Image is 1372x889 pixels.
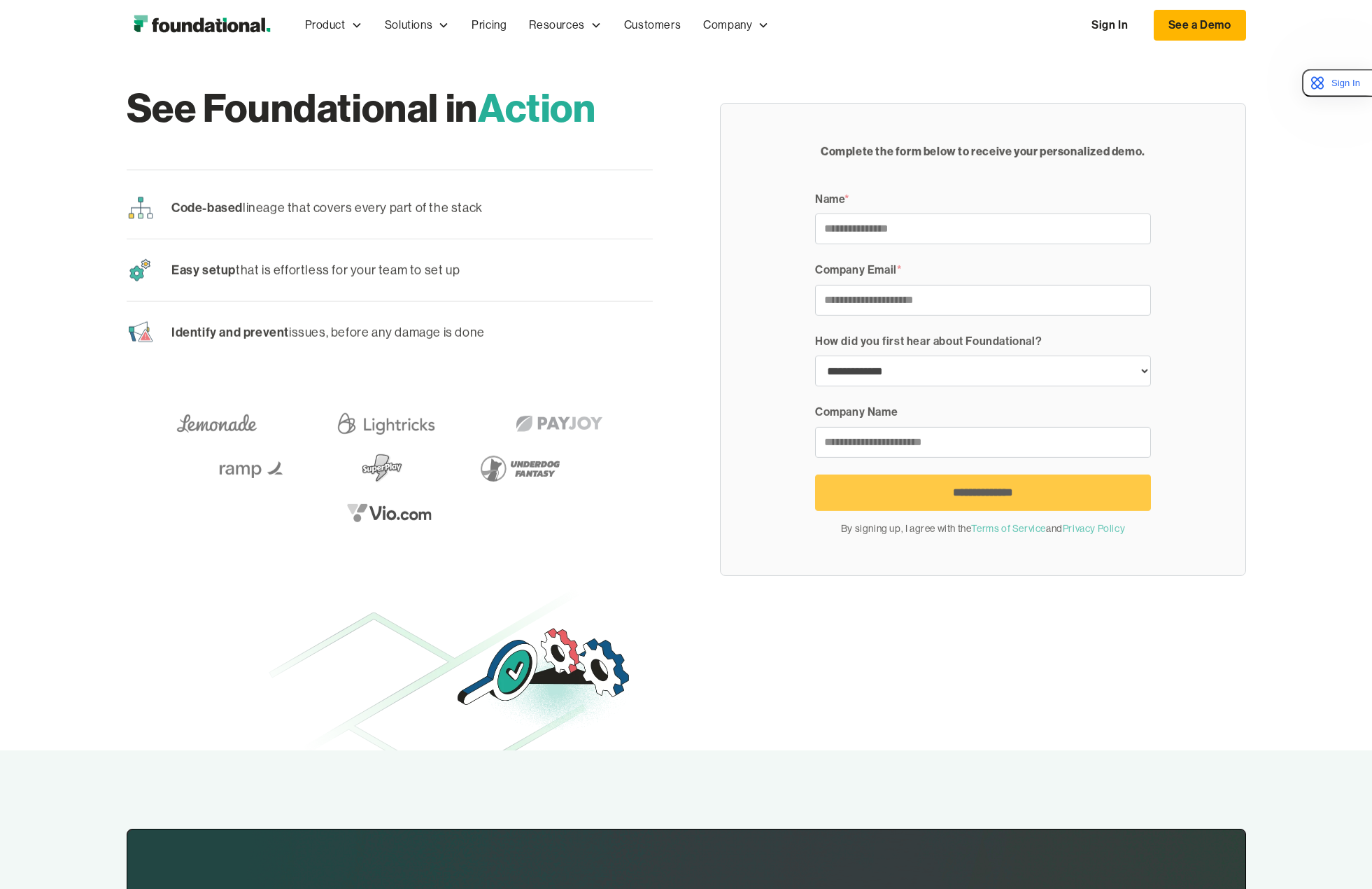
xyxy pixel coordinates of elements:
div: Company [692,2,780,48]
span: Identify and prevent [171,324,289,340]
p: lineage that covers every part of the stack [171,197,483,219]
strong: Complete the form below to receive your personalized demo. [821,144,1145,158]
div: Solutions [385,16,432,34]
p: that is effortless for your team to set up [171,260,460,281]
img: Foundational Logo [127,11,277,39]
span: Action [478,83,596,132]
a: Privacy Policy [1062,522,1124,533]
a: Pricing [460,2,518,48]
form: Demo Form [815,190,1151,535]
a: Sign In [1077,10,1142,40]
img: vio logo [337,493,442,533]
a: Terms of Service [971,522,1046,533]
h1: See Foundational in [127,84,653,131]
span: Easy setup [171,262,236,278]
div: Product [294,2,374,48]
img: Underdog Fantasy Logo [470,449,568,488]
span: Code-based [171,199,243,216]
a: Customers [613,2,692,48]
div: How did you first hear about Foundational? [815,332,1151,351]
div: Company Email [815,261,1151,279]
div: Company [703,16,752,34]
div: Resources [518,2,612,48]
p: issues, before any damage is done [171,322,485,344]
div: Resources [529,16,584,34]
img: Lightricks Logo [332,404,439,443]
img: Data Contracts Icon [127,318,155,346]
div: Company Name [815,403,1151,421]
img: Streamline code icon [127,194,155,222]
div: Name [815,190,1151,208]
a: See a Demo [1154,10,1246,41]
img: Ramp Logo [211,449,295,488]
img: Lemonade Logo [167,404,265,443]
div: Solutions [374,2,460,48]
div: By signing up, I agree with the and [815,520,1151,535]
div: Product [305,16,346,34]
img: Payjoy logo [506,404,611,443]
a: home [127,11,277,39]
